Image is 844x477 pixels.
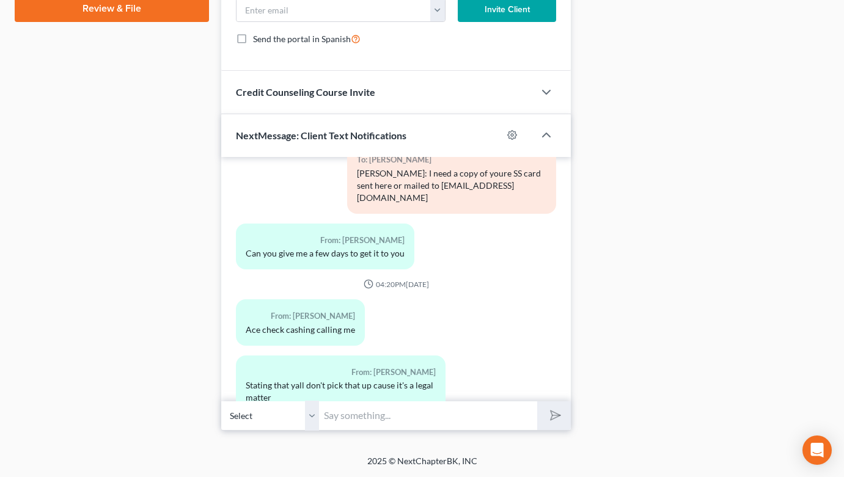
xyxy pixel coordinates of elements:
div: Ace check cashing calling me [246,324,355,336]
div: Open Intercom Messenger [802,435,832,465]
span: Send the portal in Spanish [253,34,351,44]
span: NextMessage: Client Text Notifications [236,129,406,141]
div: 04:20PM[DATE] [236,279,556,289]
div: From: [PERSON_NAME] [246,309,355,323]
div: From: [PERSON_NAME] [246,233,405,247]
div: To: [PERSON_NAME] [357,153,547,167]
div: 2025 © NextChapterBK, INC [74,455,771,477]
span: Credit Counseling Course Invite [236,86,375,98]
input: Say something... [319,401,537,431]
div: Stating that yall don't pick that up cause it's a legal matter [246,379,436,404]
div: [PERSON_NAME]: I need a copy of youre SS card sent here or mailed to [EMAIL_ADDRESS][DOMAIN_NAME] [357,167,547,204]
div: Can you give me a few days to get it to you [246,247,405,260]
div: From: [PERSON_NAME] [246,365,436,379]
